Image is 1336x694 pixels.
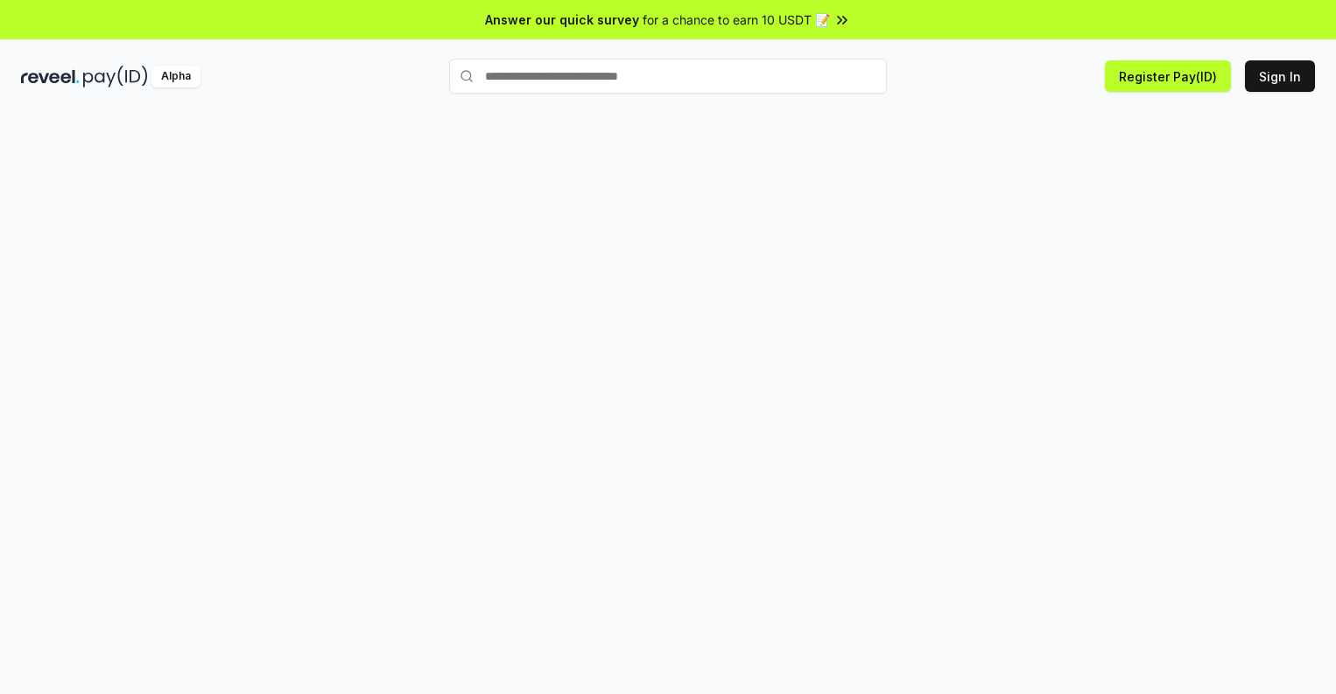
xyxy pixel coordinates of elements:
[83,66,148,88] img: pay_id
[151,66,200,88] div: Alpha
[1245,60,1315,92] button: Sign In
[643,11,830,29] span: for a chance to earn 10 USDT 📝
[21,66,80,88] img: reveel_dark
[485,11,639,29] span: Answer our quick survey
[1105,60,1231,92] button: Register Pay(ID)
